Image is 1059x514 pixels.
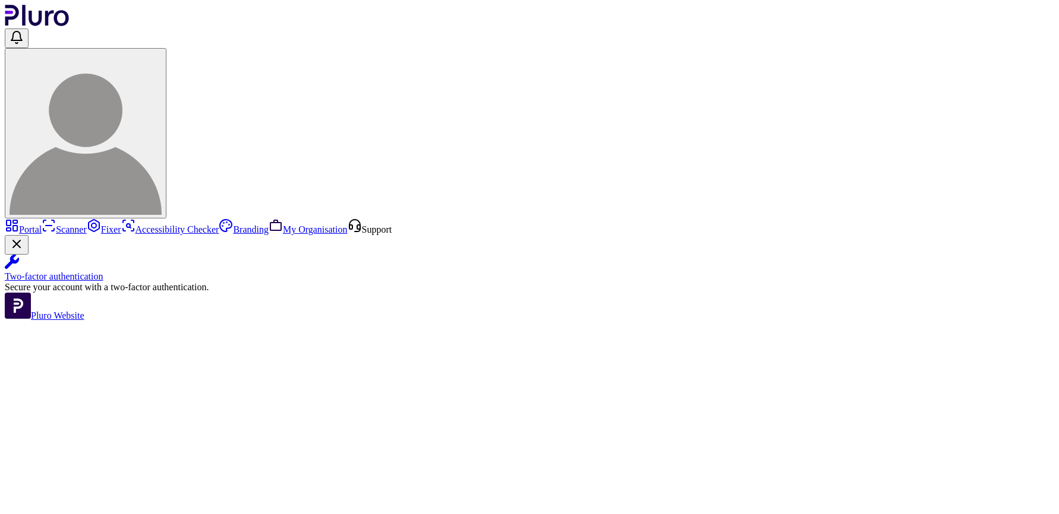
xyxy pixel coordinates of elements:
[5,218,1054,321] aside: Sidebar menu
[269,224,348,234] a: My Organisation
[5,271,1054,282] div: Two-factor authentication
[5,255,1054,282] a: Two-factor authentication
[5,28,29,48] button: Open notifications, you have undefined new notifications
[5,282,1054,293] div: Secure your account with a two-factor authentication.
[348,224,392,234] a: Open Support screen
[5,48,166,218] button: User avatar
[219,224,269,234] a: Branding
[5,235,29,255] button: Close Two-factor authentication notification
[87,224,121,234] a: Fixer
[10,63,162,215] img: User avatar
[5,310,84,321] a: Open Pluro Website
[5,18,70,28] a: Logo
[121,224,219,234] a: Accessibility Checker
[5,224,42,234] a: Portal
[42,224,87,234] a: Scanner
